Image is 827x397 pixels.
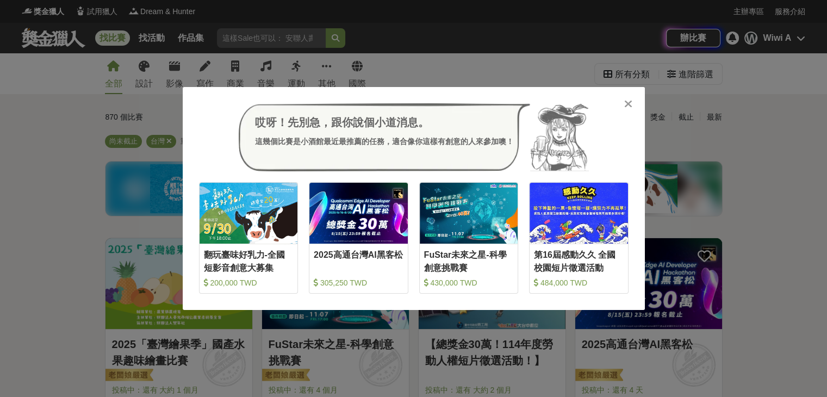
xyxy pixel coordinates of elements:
div: 這幾個比賽是小酒館最近最推薦的任務，適合像你這樣有創意的人來參加噢！ [255,136,514,147]
div: 哎呀！先別急，跟你說個小道消息。 [255,114,514,131]
div: 430,000 TWD [424,277,514,288]
a: Cover ImageFuStar未來之星-科學創意挑戰賽 430,000 TWD [419,182,519,294]
div: 305,250 TWD [314,277,403,288]
div: 484,000 TWD [534,277,624,288]
img: Cover Image [200,183,298,243]
img: Cover Image [530,183,628,243]
img: Avatar [530,103,589,172]
div: 2025高通台灣AI黑客松 [314,249,403,273]
img: Cover Image [309,183,408,243]
div: 翻玩臺味好乳力-全國短影音創意大募集 [204,249,294,273]
img: Cover Image [420,183,518,243]
div: 200,000 TWD [204,277,294,288]
div: 第16屆感動久久 全國校園短片徵選活動 [534,249,624,273]
a: Cover Image第16屆感動久久 全國校園短片徵選活動 484,000 TWD [529,182,629,294]
a: Cover Image2025高通台灣AI黑客松 305,250 TWD [309,182,408,294]
a: Cover Image翻玩臺味好乳力-全國短影音創意大募集 200,000 TWD [199,182,299,294]
div: FuStar未來之星-科學創意挑戰賽 [424,249,514,273]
